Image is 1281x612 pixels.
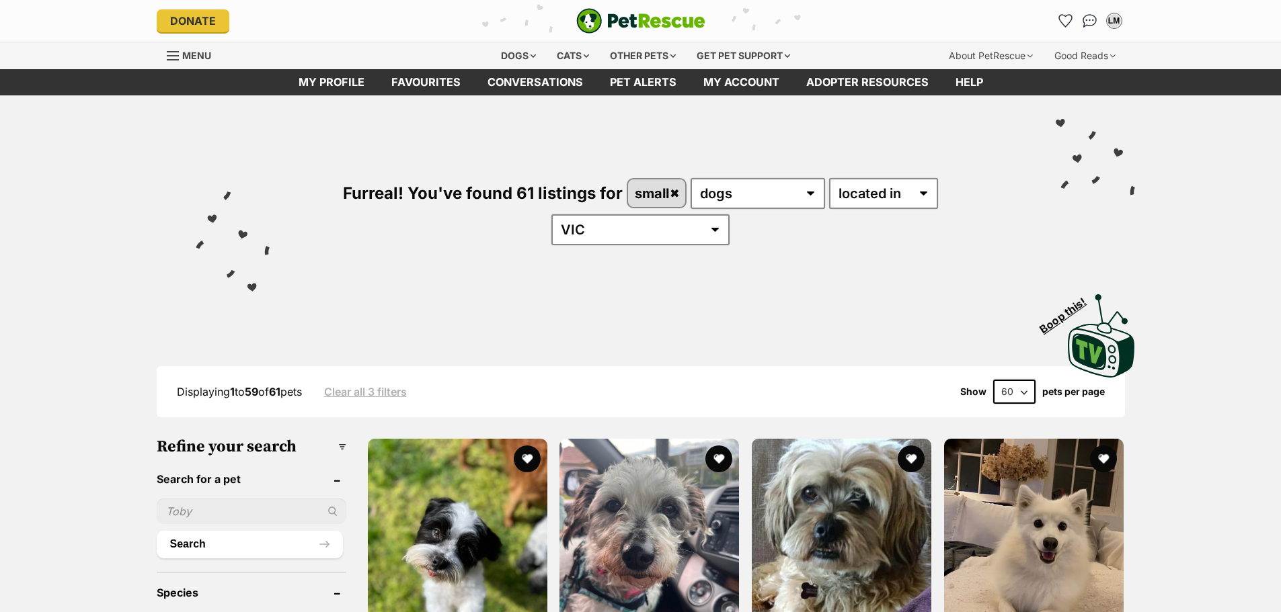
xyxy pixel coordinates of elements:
button: favourite [898,445,925,472]
span: Furreal! You've found 61 listings for [343,183,623,203]
a: Menu [167,42,221,67]
label: pets per page [1042,386,1105,397]
header: Species [157,586,346,599]
div: LM [1108,14,1121,28]
a: PetRescue [576,8,705,34]
span: Menu [182,50,211,61]
div: Get pet support [687,42,800,69]
div: Dogs [492,42,545,69]
strong: 59 [245,385,258,398]
h3: Refine your search [157,437,346,456]
header: Search for a pet [157,473,346,485]
div: About PetRescue [939,42,1042,69]
a: Donate [157,9,229,32]
div: Cats [547,42,598,69]
span: Boop this! [1037,287,1099,335]
img: logo-e224e6f780fb5917bec1dbf3a21bbac754714ae5b6737aabdf751b685950b380.svg [576,8,705,34]
strong: 1 [230,385,235,398]
button: Search [157,531,343,558]
button: favourite [513,445,540,472]
a: Boop this! [1068,282,1135,380]
span: Show [960,386,986,397]
a: Favourites [378,69,474,95]
img: chat-41dd97257d64d25036548639549fe6c8038ab92f7586957e7f3b1b290dea8141.svg [1083,14,1097,28]
a: Favourites [1055,10,1077,32]
a: Adopter resources [793,69,942,95]
input: Toby [157,498,346,524]
div: Good Reads [1045,42,1125,69]
strong: 61 [269,385,280,398]
a: Help [942,69,997,95]
a: small [628,179,685,207]
span: Displaying to of pets [177,385,302,398]
img: PetRescue TV logo [1068,294,1135,378]
button: favourite [1090,445,1117,472]
div: Other pets [600,42,685,69]
button: My account [1103,10,1125,32]
a: Clear all 3 filters [324,386,407,398]
a: Conversations [1079,10,1101,32]
a: conversations [474,69,596,95]
a: Pet alerts [596,69,690,95]
button: favourite [705,445,732,472]
a: My profile [285,69,378,95]
a: My account [690,69,793,95]
ul: Account quick links [1055,10,1125,32]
